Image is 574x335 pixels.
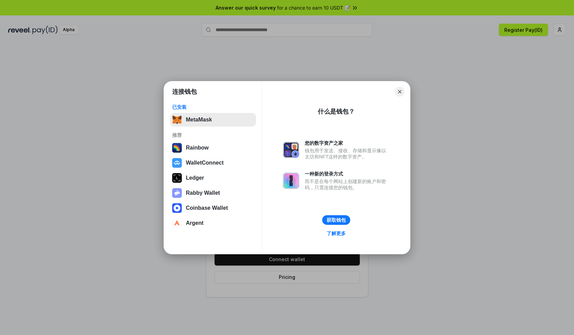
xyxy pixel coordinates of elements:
[172,188,182,198] img: svg+xml,%3Csvg%20xmlns%3D%22http%3A%2F%2Fwww.w3.org%2F2000%2Fsvg%22%20fill%3D%22none%22%20viewBox...
[395,87,405,96] button: Close
[170,201,256,215] button: Coinbase Wallet
[172,158,182,168] img: svg+xml,%3Csvg%20width%3D%2228%22%20height%3D%2228%22%20viewBox%3D%220%200%2028%2028%22%20fill%3D...
[170,113,256,127] button: MetaMask
[327,217,346,223] div: 获取钱包
[172,104,254,110] div: 已安装
[172,132,254,138] div: 推荐
[323,229,350,238] a: 了解更多
[172,88,197,96] h1: 连接钱包
[186,190,220,196] div: Rabby Wallet
[186,160,224,166] div: WalletConnect
[172,173,182,183] img: svg+xml,%3Csvg%20xmlns%3D%22http%3A%2F%2Fwww.w3.org%2F2000%2Fsvg%22%20width%3D%2228%22%20height%3...
[172,218,182,228] img: svg+xml,%3Csvg%20width%3D%2228%22%20height%3D%2228%22%20viewBox%3D%220%200%2028%2028%22%20fill%3D...
[170,156,256,170] button: WalletConnect
[327,230,346,236] div: 了解更多
[318,107,355,116] div: 什么是钱包？
[283,172,299,189] img: svg+xml,%3Csvg%20xmlns%3D%22http%3A%2F%2Fwww.w3.org%2F2000%2Fsvg%22%20fill%3D%22none%22%20viewBox...
[305,140,389,146] div: 您的数字资产之家
[305,178,389,191] div: 而不是在每个网站上创建新的账户和密码，只需连接您的钱包。
[170,141,256,155] button: Rainbow
[170,186,256,200] button: Rabby Wallet
[322,215,350,225] button: 获取钱包
[305,147,389,160] div: 钱包用于发送、接收、存储和显示像以太坊和NFT这样的数字资产。
[186,205,228,211] div: Coinbase Wallet
[172,115,182,125] img: svg+xml,%3Csvg%20fill%3D%22none%22%20height%3D%2233%22%20viewBox%3D%220%200%2035%2033%22%20width%...
[170,171,256,185] button: Ledger
[186,175,204,181] div: Ledger
[170,216,256,230] button: Argent
[186,117,212,123] div: MetaMask
[172,203,182,213] img: svg+xml,%3Csvg%20width%3D%2228%22%20height%3D%2228%22%20viewBox%3D%220%200%2028%2028%22%20fill%3D...
[172,143,182,153] img: svg+xml,%3Csvg%20width%3D%22120%22%20height%3D%22120%22%20viewBox%3D%220%200%20120%20120%22%20fil...
[283,142,299,158] img: svg+xml,%3Csvg%20xmlns%3D%22http%3A%2F%2Fwww.w3.org%2F2000%2Fsvg%22%20fill%3D%22none%22%20viewBox...
[305,171,389,177] div: 一种新的登录方式
[186,145,209,151] div: Rainbow
[186,220,204,226] div: Argent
